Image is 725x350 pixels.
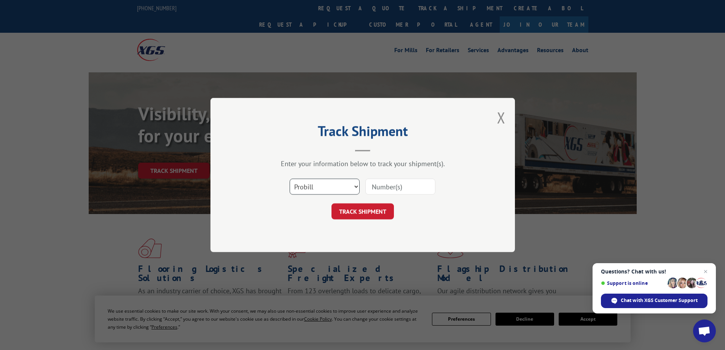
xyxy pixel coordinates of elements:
[601,294,707,308] div: Chat with XGS Customer Support
[621,297,698,304] span: Chat with XGS Customer Support
[601,280,665,286] span: Support is online
[601,268,707,275] span: Questions? Chat with us!
[331,203,394,219] button: TRACK SHIPMENT
[249,159,477,168] div: Enter your information below to track your shipment(s).
[701,267,710,276] span: Close chat
[693,320,716,342] div: Open chat
[497,107,505,128] button: Close modal
[365,179,435,195] input: Number(s)
[249,126,477,140] h2: Track Shipment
